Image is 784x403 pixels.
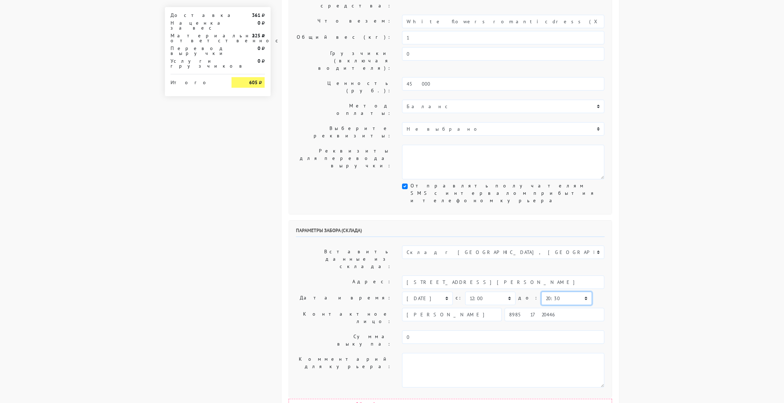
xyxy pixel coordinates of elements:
strong: 0 [258,45,260,51]
div: Доставка [165,13,227,18]
h6: Параметры забора (склада) [296,228,605,237]
input: Имя [402,308,502,321]
label: Вставить данные из склада: [291,246,397,273]
label: Что везем: [291,15,397,28]
div: Материальная ответственность [165,33,227,43]
label: Выберите реквизиты: [291,122,397,142]
label: Реквизиты для перевода выручки: [291,145,397,179]
strong: 0 [258,58,260,64]
label: Дата и время: [291,292,397,305]
strong: 225 [252,32,260,39]
label: Сумма выкупа: [291,330,397,350]
label: c: [456,292,462,304]
input: Телефон [505,308,604,321]
strong: 0 [258,20,260,26]
strong: 605 [249,79,258,86]
label: Метод оплаты: [291,100,397,119]
div: Услуги грузчиков [165,58,227,68]
label: до: [518,292,538,304]
label: Комментарий для курьера: [291,353,397,387]
label: Общий вес (кг): [291,31,397,44]
strong: 361 [252,12,260,18]
div: Наценка за вес [165,20,227,30]
div: Итого [171,77,221,85]
label: Контактное лицо: [291,308,397,328]
label: Адрес: [291,275,397,289]
label: Грузчики (включая водителя): [291,47,397,74]
div: Перевод выручки [165,46,227,56]
label: Ценность (руб.): [291,77,397,97]
label: Отправлять получателям SMS с интервалом прибытия и телефоном курьера [410,182,604,204]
